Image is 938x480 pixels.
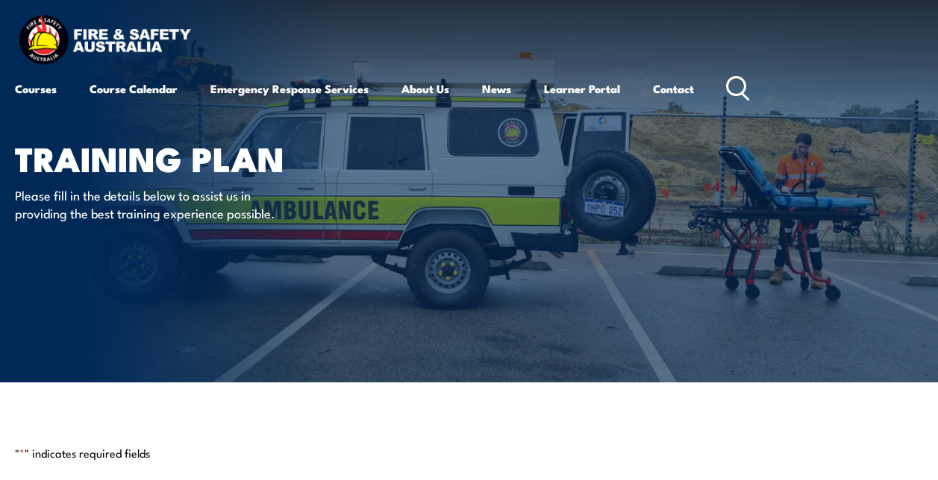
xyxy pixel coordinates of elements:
[401,71,449,107] a: About Us
[653,71,694,107] a: Contact
[90,71,178,107] a: Course Calendar
[15,446,923,461] p: " " indicates required fields
[210,71,369,107] a: Emergency Response Services
[544,71,620,107] a: Learner Portal
[15,71,57,107] a: Courses
[15,186,287,221] p: Please fill in the details below to assist us in providing the best training experience possible.
[482,71,511,107] a: News
[15,143,384,172] h1: Training plan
